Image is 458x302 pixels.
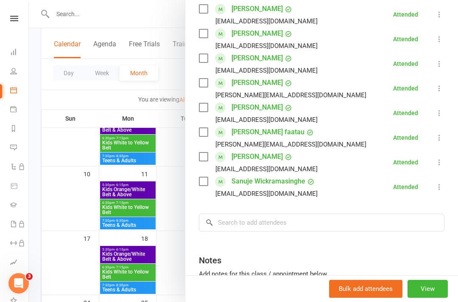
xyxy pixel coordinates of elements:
a: Calendar [10,82,29,101]
span: 3 [26,273,33,280]
div: [PERSON_NAME][EMAIL_ADDRESS][DOMAIN_NAME] [215,90,366,101]
div: Attended [393,135,418,141]
button: Bulk add attendees [329,280,402,298]
div: [EMAIL_ADDRESS][DOMAIN_NAME] [215,40,318,51]
input: Search to add attendees [199,214,444,231]
div: Attended [393,159,418,165]
a: Dashboard [10,43,29,62]
div: [EMAIL_ADDRESS][DOMAIN_NAME] [215,65,318,76]
a: [PERSON_NAME] [232,76,283,90]
a: Sanuje Wickramasinghe [232,175,305,188]
div: Attended [393,184,418,190]
div: [EMAIL_ADDRESS][DOMAIN_NAME] [215,114,318,125]
button: View [408,280,448,298]
a: Assessments [10,254,29,273]
a: [PERSON_NAME] [232,101,283,114]
a: Product Sales [10,177,29,196]
a: [PERSON_NAME] [232,51,283,65]
iframe: Intercom live chat [8,273,29,294]
div: Add notes for this class / appointment below [199,269,444,279]
div: [EMAIL_ADDRESS][DOMAIN_NAME] [215,16,318,27]
a: People [10,62,29,82]
a: [PERSON_NAME] [232,27,283,40]
a: [PERSON_NAME] [232,2,283,16]
div: [EMAIL_ADDRESS][DOMAIN_NAME] [215,188,318,199]
a: Reports [10,120,29,139]
div: Attended [393,11,418,17]
div: Notes [199,254,221,266]
a: [PERSON_NAME] faatau [232,125,304,139]
div: Attended [393,110,418,116]
div: [PERSON_NAME][EMAIL_ADDRESS][DOMAIN_NAME] [215,139,366,150]
div: Attended [393,36,418,42]
div: Attended [393,85,418,91]
div: [EMAIL_ADDRESS][DOMAIN_NAME] [215,164,318,175]
a: Payments [10,101,29,120]
div: Attended [393,61,418,67]
a: [PERSON_NAME] [232,150,283,164]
